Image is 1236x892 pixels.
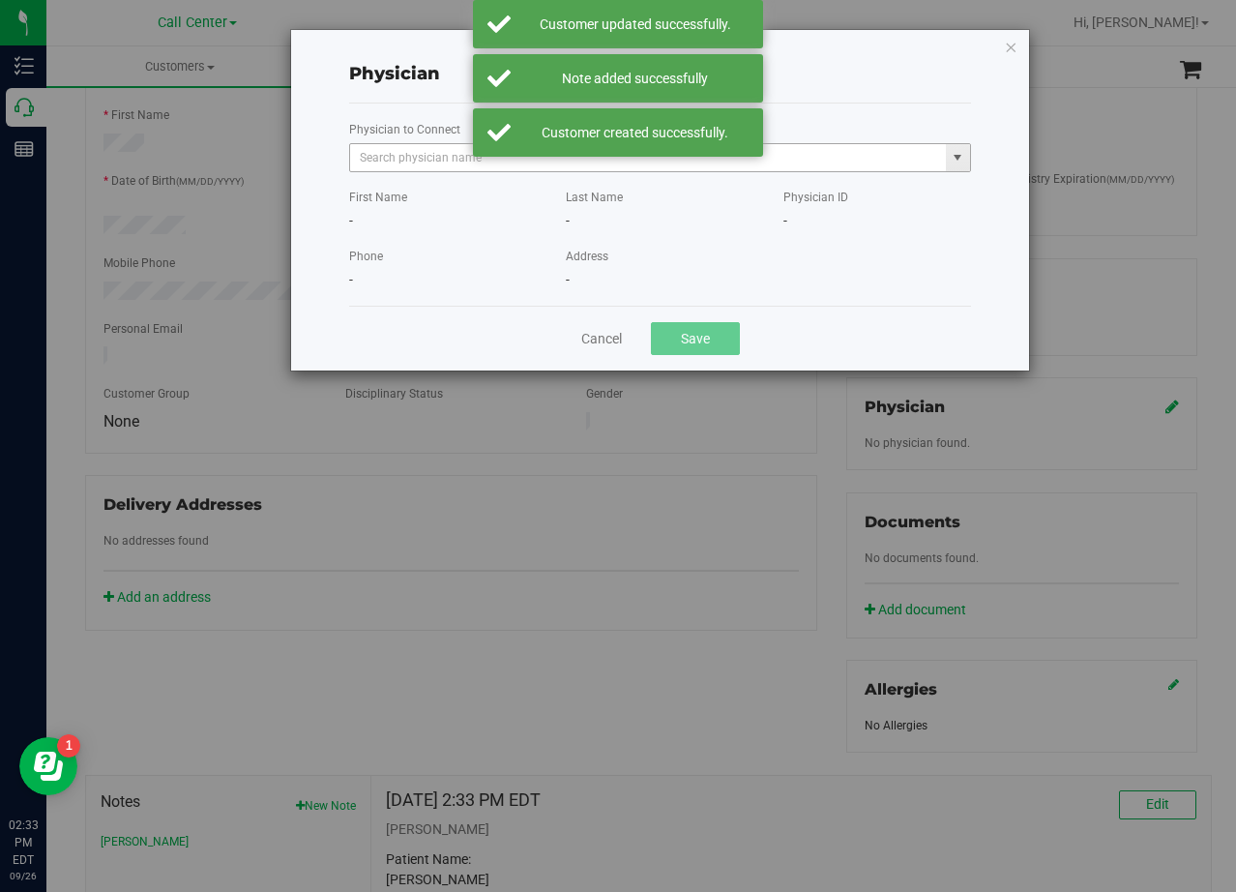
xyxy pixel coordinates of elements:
[57,734,80,758] iframe: Resource center unread badge
[349,270,537,290] div: -
[349,248,383,265] label: Phone
[566,211,753,231] div: -
[783,211,971,231] div: -
[350,144,946,171] input: Search physician name
[566,248,608,265] label: Address
[19,737,77,795] iframe: Resource center
[581,329,622,349] a: Cancel
[521,15,749,34] div: Customer updated successfully.
[349,189,407,206] label: First Name
[783,189,848,206] label: Physician ID
[946,144,970,171] span: select
[651,322,740,355] button: Save
[521,69,749,88] div: Note added successfully
[566,270,971,290] div: -
[349,121,460,138] label: Physician to Connect
[566,189,623,206] label: Last Name
[521,123,749,142] div: Customer created successfully.
[349,211,537,231] div: -
[349,63,440,84] span: Physician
